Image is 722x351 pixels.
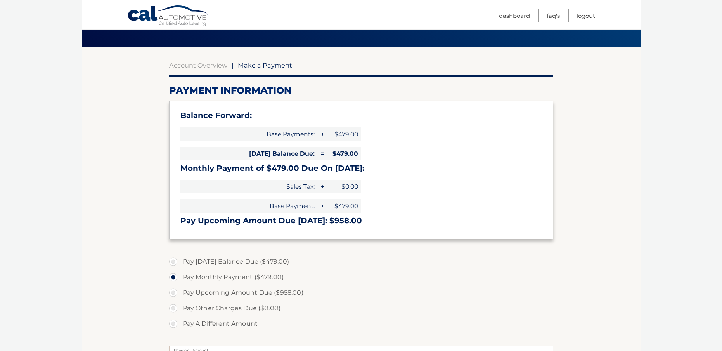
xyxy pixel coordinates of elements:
[180,216,542,226] h3: Pay Upcoming Amount Due [DATE]: $958.00
[318,180,326,193] span: +
[180,111,542,120] h3: Balance Forward:
[318,147,326,160] span: =
[180,147,318,160] span: [DATE] Balance Due:
[180,163,542,173] h3: Monthly Payment of $479.00 Due On [DATE]:
[326,127,361,141] span: $479.00
[232,61,234,69] span: |
[180,127,318,141] span: Base Payments:
[326,147,361,160] span: $479.00
[169,61,227,69] a: Account Overview
[326,199,361,213] span: $479.00
[169,316,553,332] label: Pay A Different Amount
[169,254,553,269] label: Pay [DATE] Balance Due ($479.00)
[318,199,326,213] span: +
[326,180,361,193] span: $0.00
[169,301,553,316] label: Pay Other Charges Due ($0.00)
[180,180,318,193] span: Sales Tax:
[238,61,292,69] span: Make a Payment
[127,5,209,28] a: Cal Automotive
[547,9,560,22] a: FAQ's
[499,9,530,22] a: Dashboard
[180,199,318,213] span: Base Payment:
[169,285,553,301] label: Pay Upcoming Amount Due ($958.00)
[169,85,553,96] h2: Payment Information
[169,269,553,285] label: Pay Monthly Payment ($479.00)
[318,127,326,141] span: +
[577,9,595,22] a: Logout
